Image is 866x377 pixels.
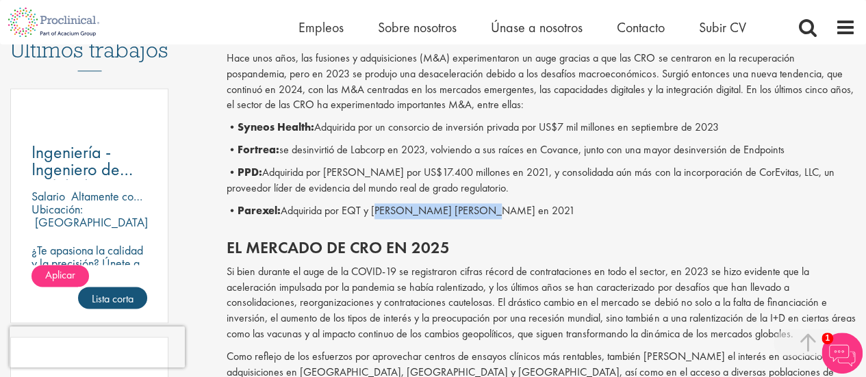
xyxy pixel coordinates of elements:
font: • [227,120,238,134]
font: 1 [825,333,830,343]
font: Altamente competitivo [71,188,177,204]
font: se desinvirtió de Labcorp en 2023, volviendo a sus raíces en Covance, junto con una mayor desinve... [279,142,784,157]
font: • [227,203,238,218]
a: Empleos [298,18,344,36]
a: Contacto [617,18,665,36]
font: Lista corta [92,291,133,305]
font: Fortrea: [238,142,279,157]
font: Adquirida por un consorcio de inversión privada por US$7 mil millones en septiembre de 2023 [314,120,718,134]
font: Parexel: [238,203,281,218]
font: • [227,142,238,157]
font: Si bien durante el auge de la COVID-19 se registraron cifras récord de contrataciones en todo el ... [227,264,855,341]
a: Lista corta [78,287,147,309]
a: Sobre nosotros [378,18,457,36]
font: PPD: [238,165,262,179]
font: Ingeniería - Ingeniero de Calidad [31,140,133,198]
font: Salario [31,188,65,204]
font: Adquirida por [PERSON_NAME] por US$17.400 millones en 2021, y consolidada aún más con la incorpor... [227,165,834,195]
font: [GEOGRAPHIC_DATA], [GEOGRAPHIC_DATA] [31,214,151,243]
font: Ubicación: [31,201,83,217]
a: Ingeniería - Ingeniero de Calidad [31,144,147,178]
a: Subir CV [699,18,746,36]
font: Adquirida por EQT y [PERSON_NAME] [PERSON_NAME] en 2021 [281,203,575,218]
font: Últimos trabajos [10,36,168,64]
font: • [227,165,238,179]
font: Hace unos años, las fusiones y adquisiciones (M&A) experimentaron un auge gracias a que las CRO s... [227,51,853,112]
iframe: reCAPTCHA [10,326,185,367]
a: Aplicar [31,265,89,287]
font: Aplicar [45,268,75,282]
img: Chatbot [822,333,863,374]
a: Únase a nosotros [491,18,583,36]
font: Syneos Health: [238,120,314,134]
font: El mercado de CRO en 2025 [227,237,450,258]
